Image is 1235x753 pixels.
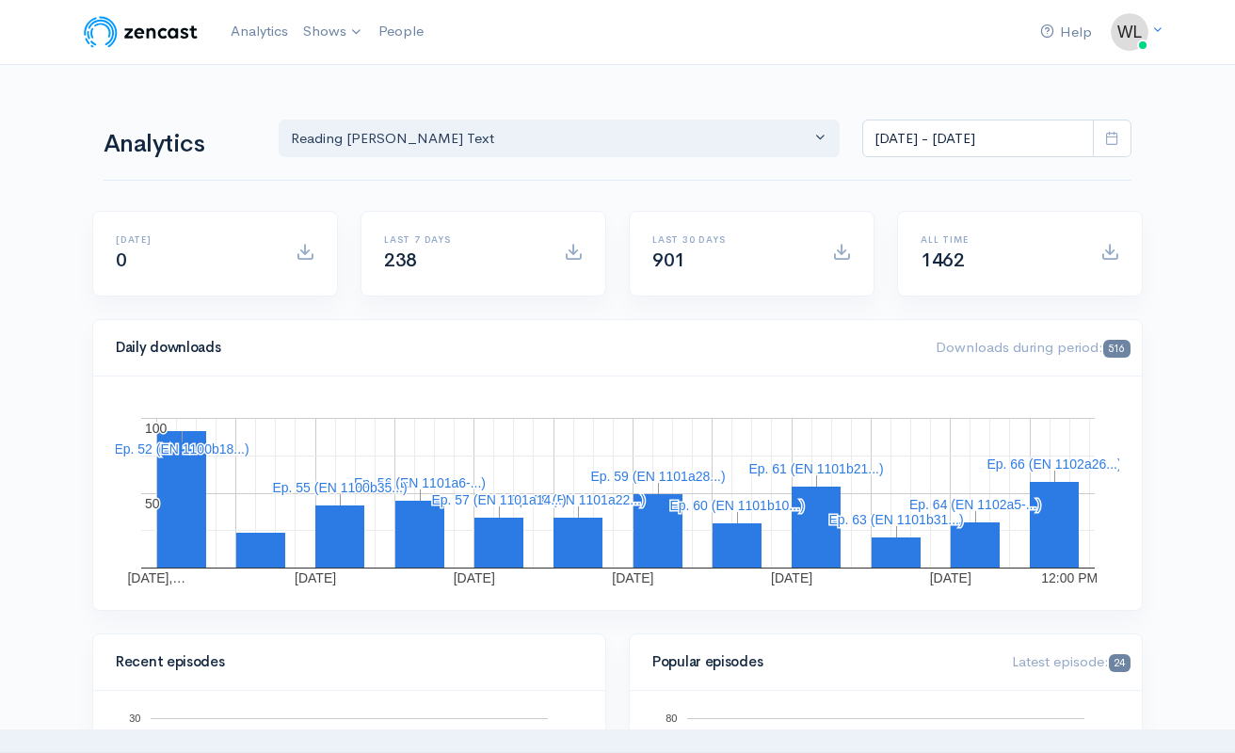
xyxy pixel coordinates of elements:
text: Ep. 59 (EN 1101a28...) [590,469,725,484]
h6: Last 30 days [652,234,810,245]
text: [DATE] [612,570,653,585]
text: [DATE] [454,570,495,585]
button: Reading Aristotle's Text [279,120,840,158]
h4: Daily downloads [116,340,913,356]
text: Ep. 56 (EN 1101a6-...) [354,475,486,490]
text: Ep. 63 (EN 1101b31...) [828,512,963,527]
h6: Last 7 days [384,234,541,245]
a: Shows [296,11,371,53]
text: Ep. 58 (EN 1101a22...) [510,492,645,507]
h4: Recent episodes [116,654,571,670]
text: 80 [666,713,677,724]
span: 238 [384,248,417,272]
h6: [DATE] [116,234,273,245]
text: [DATE] [771,570,812,585]
h6: All time [921,234,1078,245]
h4: Popular episodes [652,654,989,670]
img: ZenCast Logo [81,13,200,51]
div: Reading [PERSON_NAME] Text [291,128,810,150]
span: 24 [1109,654,1131,672]
text: [DATE] [930,570,971,585]
text: Ep. 57 (EN 1101a14...) [431,492,566,507]
text: 100 [145,421,168,436]
h1: Analytics [104,131,256,158]
a: People [371,11,431,52]
span: 1462 [921,248,964,272]
span: 0 [116,248,127,272]
text: Ep. 60 (EN 1101b10...) [669,498,804,513]
text: Ep. 66 (EN 1102a26...) [986,457,1121,472]
text: Ep. 55 (EN 1100b35...) [272,480,407,495]
span: 516 [1103,340,1131,358]
text: Ep. 52 (EN 1100b18...) [114,441,249,457]
a: Help [1033,12,1099,53]
text: 50 [145,496,160,511]
input: analytics date range selector [862,120,1094,158]
img: ... [1111,13,1148,51]
text: 30 [129,713,140,724]
text: [DATE] [295,570,336,585]
span: Latest episode: [1012,652,1131,670]
text: 12:00 PM [1041,570,1098,585]
span: 901 [652,248,685,272]
svg: A chart. [116,399,1119,587]
text: Ep. 64 (EN 1102a5-...) [909,497,1041,512]
span: Downloads during period: [936,338,1131,356]
text: [DATE],… [127,570,185,585]
text: Ep. 61 (EN 1101b21...) [748,461,883,476]
a: Analytics [223,11,296,52]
